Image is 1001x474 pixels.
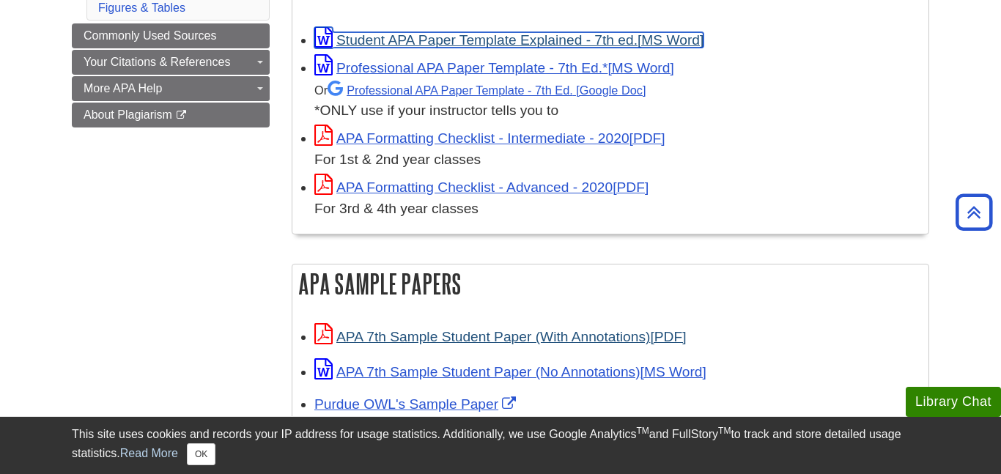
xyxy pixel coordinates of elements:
[314,364,706,379] a: Link opens in new window
[175,111,188,120] i: This link opens in a new window
[120,447,178,459] a: Read More
[187,443,215,465] button: Close
[314,199,921,220] div: For 3rd & 4th year classes
[314,329,686,344] a: Link opens in new window
[72,103,270,127] a: About Plagiarism
[314,60,674,75] a: Link opens in new window
[636,426,649,436] sup: TM
[314,84,646,97] small: Or
[718,426,731,436] sup: TM
[314,79,921,122] div: *ONLY use if your instructor tells you to
[328,84,646,97] a: Professional APA Paper Template - 7th Ed.
[84,56,230,68] span: Your Citations & References
[84,29,216,42] span: Commonly Used Sources
[314,130,665,146] a: Link opens in new window
[906,387,1001,417] button: Library Chat
[292,264,928,303] h2: APA Sample Papers
[314,32,703,48] a: Link opens in new window
[314,396,520,412] a: Link opens in new window
[314,179,649,195] a: Link opens in new window
[72,426,929,465] div: This site uses cookies and records your IP address for usage statistics. Additionally, we use Goo...
[84,108,172,121] span: About Plagiarism
[72,50,270,75] a: Your Citations & References
[72,76,270,101] a: More APA Help
[314,149,921,171] div: For 1st & 2nd year classes
[84,82,162,95] span: More APA Help
[72,23,270,48] a: Commonly Used Sources
[98,1,185,14] a: Figures & Tables
[950,202,997,222] a: Back to Top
